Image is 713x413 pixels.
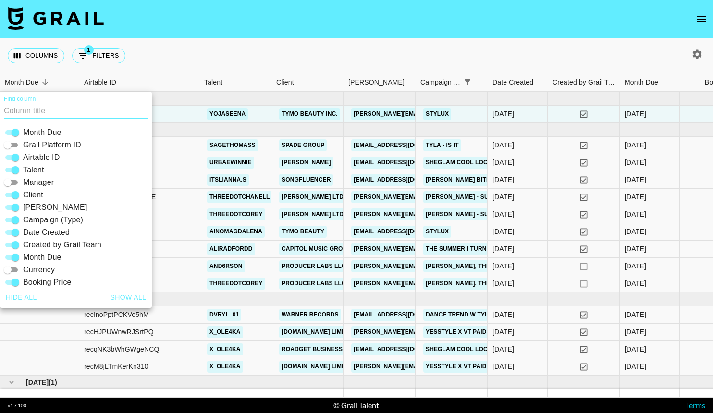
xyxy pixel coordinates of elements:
div: recM8jLTmKerKn310 [84,362,148,371]
span: Booking Price [23,277,72,288]
a: Roadget Business [DOMAIN_NAME]. [279,343,397,355]
a: itslianna.s [207,174,249,186]
a: Terms [686,401,705,410]
div: Aug '25 [625,192,646,202]
div: Created by Grail Team [553,73,618,92]
span: Manager [23,177,54,188]
a: [DOMAIN_NAME] LIMITED [279,361,357,373]
div: Jul '25 [625,310,646,319]
span: [DATE] [26,377,49,387]
a: [PERSON_NAME][EMAIL_ADDRESS][PERSON_NAME][DOMAIN_NAME] [351,361,557,373]
button: Hide all [2,289,41,306]
button: Show filters [461,75,474,89]
a: [PERSON_NAME], The Creator - Sugar On My Tongue [423,260,597,272]
div: © Grail Talent [333,401,379,410]
div: Campaign (Type) [420,73,461,92]
label: Find column [4,95,36,103]
a: [EMAIL_ADDRESS][DOMAIN_NAME] [351,343,459,355]
button: Sort [38,75,52,89]
a: yojaseena [207,108,248,120]
a: [EMAIL_ADDRESS][DOMAIN_NAME] [351,309,459,321]
a: SHEGLAM Cool Lock Airflow Styler Campaign [423,157,581,169]
div: 10/07/2025 [492,344,514,354]
a: [DOMAIN_NAME] LIMITED [279,326,357,338]
span: Grail Platform ID [23,139,81,151]
a: Tyla - Is It [423,139,461,151]
img: Grail Talent [8,7,104,30]
div: Aug '25 [625,279,646,288]
a: Spade Group [279,139,327,151]
div: Airtable ID [84,73,116,92]
a: SHEGLAM Cool Lock Airflow Styler Campaign [423,343,581,355]
a: [EMAIL_ADDRESS][DOMAIN_NAME] [351,139,459,151]
div: Month Due [625,73,658,92]
div: 02/09/2025 [492,109,514,119]
a: YesStyle x VT Paid Collab Opportunity @x_ole4ka [423,361,597,373]
div: Booker [344,73,416,92]
div: Jul '25 [625,327,646,337]
a: The Summer I Turn Pretty - [PERSON_NAME] + Who's your Boyfriend [423,243,650,255]
button: Sort [474,75,488,89]
a: [PERSON_NAME][EMAIL_ADDRESS][DOMAIN_NAME] [351,108,508,120]
span: Month Due [23,252,61,263]
a: Capitol Music Group [279,243,353,255]
a: and6rson [207,260,245,272]
div: 06/08/2025 [492,175,514,184]
a: STYLUX [423,108,451,120]
div: 04/08/2025 [492,227,514,236]
span: Created by Grail Team [23,239,101,251]
div: 31/08/2025 [492,192,514,202]
a: Dance Trend w Tyla-themed text on screen [423,309,575,321]
a: [PERSON_NAME] - Sugar on my tongue [423,208,552,220]
div: Created by Grail Team [548,73,620,92]
span: Date Created [23,227,70,238]
span: Campaign (Type) [23,214,83,226]
a: ainomagdalena [207,226,265,238]
div: recInoPptPCKVo5hM [84,310,149,319]
a: threedotchanell [207,191,272,203]
div: Aug '25 [625,227,646,236]
a: [PERSON_NAME], The Creator - Sugar On My Tongue [423,278,597,290]
div: recHJPUWnwRJSrtPQ [84,327,154,337]
a: [PERSON_NAME][EMAIL_ADDRESS][PERSON_NAME][DOMAIN_NAME] [351,326,557,338]
div: Date Created [492,73,533,92]
a: threedotcorey [207,278,265,290]
div: v 1.7.100 [8,402,26,409]
a: [PERSON_NAME][EMAIL_ADDRESS][DOMAIN_NAME] [351,191,508,203]
div: Date Created [488,73,548,92]
div: 07/08/2025 [492,261,514,271]
div: recqNK3bWhGWgeNCQ [84,344,160,354]
div: 23/08/2025 [492,158,514,167]
div: 28/08/2025 [492,140,514,150]
div: Aug '25 [625,140,646,150]
button: Show filters [72,48,125,63]
div: Aug '25 [625,175,646,184]
a: Warner Records [279,309,341,321]
span: Airtable ID [23,152,60,163]
div: Month Due [620,73,680,92]
button: Show all [107,289,150,306]
div: Jul '25 [625,362,646,371]
div: Campaign (Type) [416,73,488,92]
span: 1 [84,45,94,55]
span: ( 1 ) [49,377,57,387]
div: 07/08/2025 [492,279,514,288]
div: Client [271,73,344,92]
div: Aug '25 [625,158,646,167]
a: x_ole4ka [207,326,243,338]
span: Talent [23,164,44,176]
div: 21/07/2025 [492,310,514,319]
a: [PERSON_NAME][EMAIL_ADDRESS][DOMAIN_NAME] [351,278,508,290]
a: [PERSON_NAME][EMAIL_ADDRESS][DOMAIN_NAME] [351,260,508,272]
a: YesStyle x VT Paid Collab Opportunity @x_ole4ka [423,326,597,338]
div: [PERSON_NAME] [348,73,405,92]
div: Talent [204,73,222,92]
span: Currency [23,264,55,276]
a: aliradfordd [207,243,255,255]
a: TYMO Beauty [279,226,327,238]
a: [PERSON_NAME] - Sugar on my tongue [423,191,552,203]
button: hide children [5,376,18,389]
a: [PERSON_NAME][EMAIL_ADDRESS][DOMAIN_NAME] [351,208,508,220]
div: Talent [199,73,271,92]
a: [PERSON_NAME] Ltd [279,191,346,203]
